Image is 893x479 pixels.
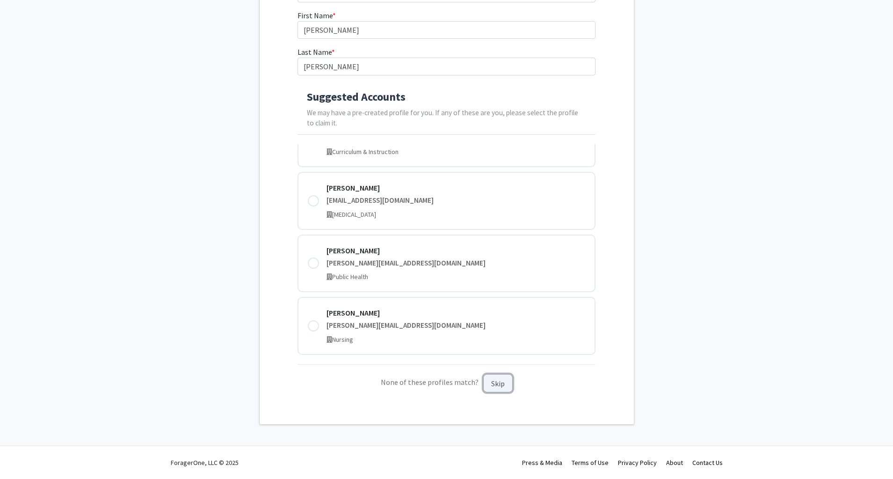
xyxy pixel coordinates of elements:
span: [MEDICAL_DATA] [332,210,376,219]
a: Terms of Use [572,458,609,467]
a: Press & Media [522,458,562,467]
span: Last Name [298,47,332,57]
div: ForagerOne, LLC © 2025 [171,446,239,479]
h4: Suggested Accounts [307,90,586,104]
div: [PERSON_NAME][EMAIL_ADDRESS][DOMAIN_NAME] [327,258,585,269]
div: [EMAIL_ADDRESS][DOMAIN_NAME] [327,195,585,206]
a: About [666,458,683,467]
span: Nursing [332,335,353,344]
span: First Name [298,11,333,20]
div: [PERSON_NAME] [327,182,585,193]
p: None of these profiles match? [298,374,595,392]
iframe: Chat [7,437,40,472]
a: Contact Us [692,458,723,467]
a: Privacy Policy [618,458,657,467]
span: Curriculum & Instruction [332,147,399,156]
span: Public Health [332,273,368,281]
div: [PERSON_NAME] [327,245,585,256]
p: We may have a pre-created profile for you. If any of these are you, please select the profile to ... [307,108,586,129]
div: [PERSON_NAME] [327,307,585,318]
button: Skip [483,374,513,392]
div: [PERSON_NAME][EMAIL_ADDRESS][DOMAIN_NAME] [327,320,585,331]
